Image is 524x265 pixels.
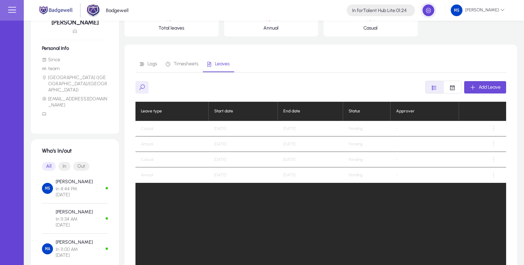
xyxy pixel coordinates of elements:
[42,159,108,173] mat-button-toggle-group: Font Style
[343,167,391,183] td: Pending
[135,167,209,183] td: Annual
[42,66,108,72] li: team
[215,62,230,66] span: Leaves
[87,4,100,17] img: 2.png
[343,102,391,121] th: Status
[42,183,53,194] img: mahmoud srour
[214,109,233,114] div: Start date
[42,75,108,93] li: [GEOGRAPHIC_DATA] ([GEOGRAPHIC_DATA]/[GEOGRAPHIC_DATA])
[352,8,363,13] span: In for
[42,57,108,63] li: Since
[141,109,162,114] div: Leave type
[451,4,505,16] span: [PERSON_NAME]
[343,152,391,167] td: Pending
[58,162,70,171] button: In
[278,152,343,167] td: [DATE]
[135,121,209,136] td: Casual
[162,56,203,72] a: Timesheets
[283,109,337,114] div: End date
[283,109,300,114] div: End date
[464,81,506,93] button: Add Leave
[42,213,53,224] img: Mahmoud Samy
[73,162,89,171] button: Out
[56,246,93,258] span: In 11:00 AM [DATE]
[343,136,391,152] td: Pending
[209,121,278,136] td: [DATE]
[106,8,129,13] p: Badgewell
[42,19,108,26] h5: [PERSON_NAME]
[425,81,461,93] mat-button-toggle-group: Font Style
[56,216,93,228] span: In 11:34 AM [DATE]
[391,152,459,167] td: -
[451,4,462,16] img: 134.png
[209,167,278,183] td: [DATE]
[278,136,343,152] td: [DATE]
[209,136,278,152] td: [DATE]
[141,109,203,114] div: Leave type
[174,62,198,66] span: Timesheets
[214,109,272,114] div: Start date
[42,45,108,51] h6: Personal Info
[56,239,93,245] p: [PERSON_NAME]
[130,25,213,31] p: Total leaves
[209,152,278,167] td: [DATE]
[230,25,313,31] p: Annual
[56,186,93,198] span: In 4:44 PM [DATE]
[395,8,396,13] span: :
[396,8,407,13] span: 01:24
[278,167,343,183] td: [DATE]
[278,121,343,136] td: [DATE]
[42,147,108,154] h1: Who's In/out
[42,243,53,254] img: Mohamed Aboelmagd
[343,121,391,136] td: Pending
[391,121,459,136] td: -
[329,25,412,31] p: Casual
[445,4,510,16] button: [PERSON_NAME]
[56,179,93,185] p: [PERSON_NAME]
[203,56,234,72] a: Leaves
[391,167,459,183] td: -
[38,5,74,15] img: main.png
[135,136,209,152] td: Annual
[479,84,501,90] span: Add Leave
[352,8,407,13] h4: Talent Hub Lite
[396,109,415,114] div: Approver
[396,109,453,114] div: Approver
[56,209,93,215] p: [PERSON_NAME]
[135,56,162,72] a: Logs
[391,136,459,152] td: -
[135,152,209,167] td: Casual
[42,96,108,108] li: [EMAIL_ADDRESS][DOMAIN_NAME]
[148,62,157,66] span: Logs
[42,162,56,171] button: All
